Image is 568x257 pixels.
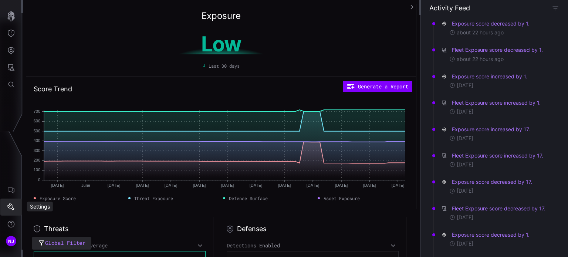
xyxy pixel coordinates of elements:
[457,161,473,168] time: [DATE]
[38,177,40,182] text: 0
[457,187,473,194] time: [DATE]
[193,183,206,187] text: [DATE]
[152,34,291,54] h1: Low
[134,195,173,202] span: Threat Exposure
[227,242,399,249] div: Detections Enabled
[34,148,40,153] text: 300
[34,242,206,249] div: Top 10 Technique Coverage
[457,240,473,247] time: [DATE]
[343,81,412,92] button: Generate a Report
[363,183,376,187] text: [DATE]
[457,82,473,89] time: [DATE]
[452,126,530,133] button: Exposure score increased by 17.
[34,85,72,94] h2: Score Trend
[34,158,40,162] text: 200
[34,168,40,172] text: 100
[40,195,76,202] span: Exposure Score
[335,183,348,187] text: [DATE]
[452,152,544,159] button: Fleet Exposure score increased by 17.
[202,11,241,20] h2: Exposure
[452,231,530,239] button: Exposure score decreased by 1.
[108,183,121,187] text: [DATE]
[221,183,234,187] text: [DATE]
[136,183,149,187] text: [DATE]
[457,214,473,221] time: [DATE]
[34,138,40,143] text: 400
[229,195,268,202] span: Defense Surface
[8,237,14,245] span: NJ
[237,224,266,233] h2: Defenses
[278,183,291,187] text: [DATE]
[44,224,68,233] h2: Threats
[51,183,64,187] text: [DATE]
[452,99,541,106] button: Fleet Exposure score increased by 1.
[307,183,319,187] text: [DATE]
[45,239,85,248] span: Global Filter
[34,129,40,133] text: 500
[0,233,22,250] button: NJ
[452,205,546,212] button: Fleet Exposure score decreased by 17.
[32,237,91,250] button: Global Filter
[457,29,504,36] time: about 22 hours ago
[250,183,263,187] text: [DATE]
[324,195,360,202] span: Asset Exposure
[452,178,532,186] button: Exposure score decreased by 17.
[457,56,504,62] time: about 22 hours ago
[457,135,473,142] time: [DATE]
[81,183,90,187] text: June
[452,46,543,54] button: Fleet Exposure score decreased by 1.
[452,20,530,27] button: Exposure score decreased by 1.
[457,108,473,115] time: [DATE]
[165,183,177,187] text: [DATE]
[34,119,40,123] text: 600
[429,4,470,12] h4: Activity Feed
[27,202,53,212] div: Settings
[392,183,405,187] text: [DATE]
[34,109,40,114] text: 700
[452,73,528,80] button: Exposure score increased by 1.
